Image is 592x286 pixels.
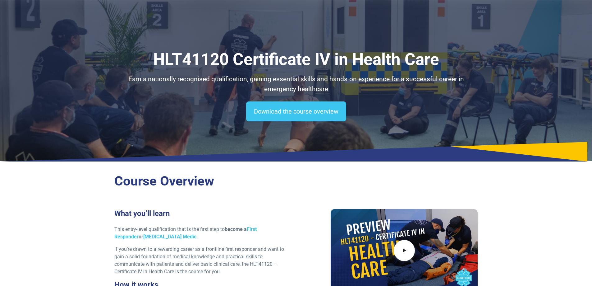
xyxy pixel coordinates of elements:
p: This entry-level qualification that is the first step to [114,226,292,241]
a: First Responder [114,226,257,240]
h3: What you’ll learn [114,209,292,218]
a: [MEDICAL_DATA] Medic [143,234,196,240]
strong: become a or . [114,226,257,240]
h1: HLT41120 Certificate IV in Health Care [114,50,478,69]
p: Earn a nationally recognised qualification, gaining essential skills and hands-on experience for ... [114,74,478,94]
p: If you’re drawn to a rewarding career as a frontline first responder and want to gain a solid fou... [114,246,292,275]
a: Download the course overview [246,101,346,121]
h2: Course Overview [114,173,478,189]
